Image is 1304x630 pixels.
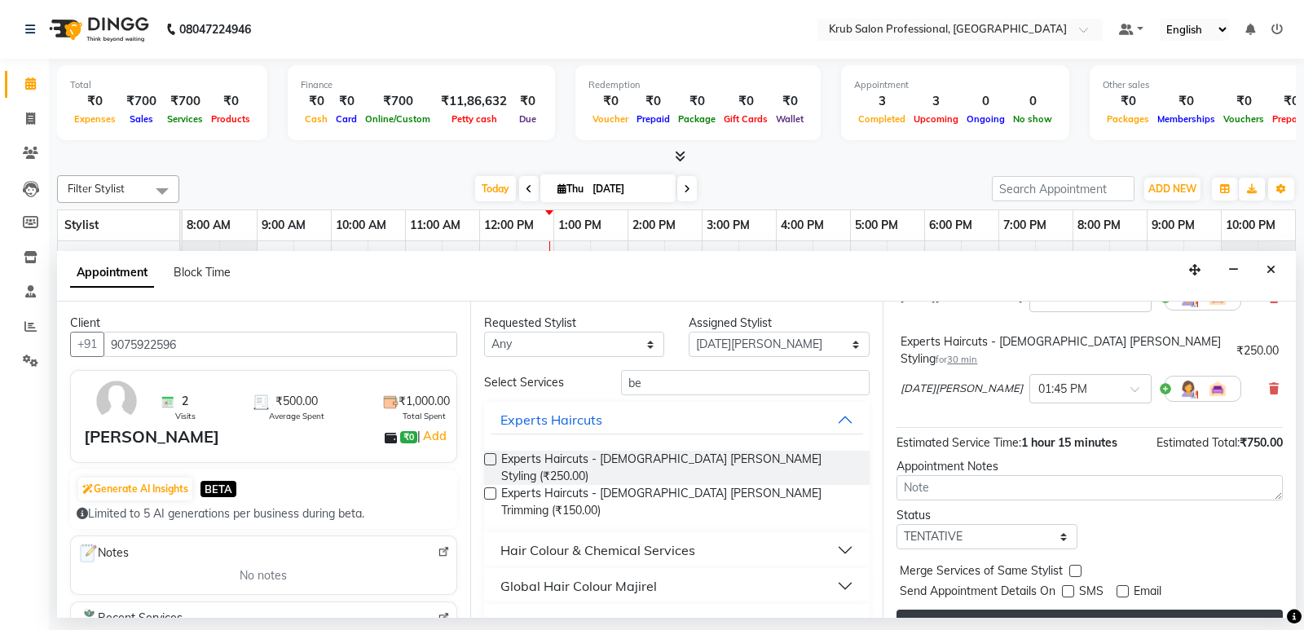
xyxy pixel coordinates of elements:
a: 9:00 PM [1148,214,1199,237]
div: ₹0 [513,92,542,111]
div: Total [70,78,254,92]
div: Requested Stylist [484,315,665,332]
span: No notes [240,567,287,584]
span: Experts Haircuts - [DEMOGRAPHIC_DATA] [PERSON_NAME] Styling (₹250.00) [501,451,857,485]
div: ₹700 [163,92,207,111]
span: Card [332,113,361,125]
a: 6:00 PM [925,214,976,237]
span: Prepaid [632,113,674,125]
div: ₹0 [588,92,632,111]
span: ₹0 [400,431,417,444]
div: Redemption [588,78,808,92]
div: 3 [854,92,910,111]
div: ₹250.00 [1236,342,1279,359]
div: ₹0 [1153,92,1219,111]
div: Global Hair Colour Majirel [500,576,657,596]
div: ₹700 [120,92,163,111]
a: 8:00 PM [1073,214,1125,237]
span: Products [207,113,254,125]
span: Packages [1103,113,1153,125]
span: ₹1,000.00 [399,393,450,410]
div: ₹0 [632,92,674,111]
button: Generate AI Insights [78,478,192,500]
a: 4:00 PM [777,214,828,237]
a: Add [421,426,449,446]
div: 0 [1009,92,1056,111]
span: ₹750.00 [1240,435,1283,450]
button: Experts Haircuts [491,405,864,434]
div: ₹0 [207,92,254,111]
span: Wallet [772,113,808,125]
a: 8:00 AM [183,214,235,237]
div: Limited to 5 AI generations per business during beta. [77,505,451,522]
span: Total Spent [403,410,446,422]
span: Due [515,113,540,125]
div: Select Services [472,374,609,391]
div: ₹11,86,632 [434,92,513,111]
span: Voucher [588,113,632,125]
a: 3:00 PM [703,214,754,237]
span: Visits [175,410,196,422]
div: [PERSON_NAME] [84,425,219,449]
a: 2:00 PM [628,214,680,237]
span: 1 hour 15 minutes [1021,435,1117,450]
span: Sales [126,113,157,125]
span: Services [163,113,207,125]
div: Assigned Stylist [689,315,870,332]
span: ₹500.00 [275,393,318,410]
span: Expenses [70,113,120,125]
div: ₹0 [301,92,332,111]
a: 7:00 PM [999,214,1051,237]
span: Today [475,176,516,201]
span: Merge Services of Same Stylist [900,562,1063,583]
a: 10:00 AM [332,214,390,237]
input: 2025-09-04 [588,177,669,201]
span: Online/Custom [361,113,434,125]
span: Ongoing [963,113,1009,125]
span: Estimated Service Time: [896,435,1021,450]
small: for [936,354,977,365]
span: [DATE][PERSON_NAME] [901,381,1023,397]
button: Close [1259,258,1283,283]
span: Thu [553,183,588,195]
div: ₹0 [70,92,120,111]
span: Estimated Total: [1156,435,1240,450]
input: Search by Name/Mobile/Email/Code [104,332,457,357]
div: Appointment [854,78,1056,92]
span: Deepa [64,249,99,263]
div: 3 [910,92,963,111]
img: Hairdresser.png [1178,379,1198,399]
span: Stylist [64,218,99,232]
button: ADD NEW [1144,178,1200,200]
button: +91 [70,332,104,357]
span: 30 min [947,354,977,365]
span: | [417,426,449,446]
div: ₹0 [772,92,808,111]
span: Upcoming [910,113,963,125]
div: ₹700 [361,92,434,111]
div: ₹0 [1103,92,1153,111]
div: ₹0 [1219,92,1268,111]
div: 0 [963,92,1009,111]
a: 5:00 PM [851,214,902,237]
span: Average Spent [269,410,324,422]
img: Interior.png [1208,379,1227,399]
span: Block Time [174,265,231,280]
img: logo [42,7,153,52]
a: 10:00 PM [1222,214,1280,237]
a: 9:00 AM [258,214,310,237]
span: Notes [77,543,129,564]
img: avatar [93,377,140,425]
div: Client [70,315,457,332]
span: Cash [301,113,332,125]
div: Appointment Notes [896,458,1283,475]
span: SMS [1079,583,1104,603]
span: Petty cash [447,113,501,125]
span: BETA [200,481,236,496]
span: Experts Haircuts - [DEMOGRAPHIC_DATA] [PERSON_NAME] Trimming (₹150.00) [501,485,857,519]
span: Gift Cards [720,113,772,125]
div: ₹0 [674,92,720,111]
div: Experts Haircuts [500,410,602,430]
input: Search by service name [621,370,870,395]
span: Recent Services [77,609,183,628]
